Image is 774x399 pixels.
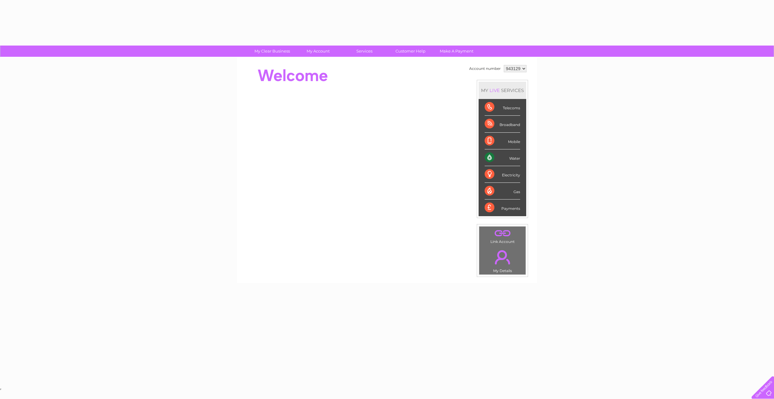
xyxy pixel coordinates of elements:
[479,245,526,275] td: My Details
[485,199,520,216] div: Payments
[293,46,343,57] a: My Account
[485,149,520,166] div: Water
[468,63,502,74] td: Account number
[339,46,389,57] a: Services
[481,247,524,268] a: .
[432,46,482,57] a: Make A Payment
[485,116,520,132] div: Broadband
[479,226,526,245] td: Link Account
[485,99,520,116] div: Telecoms
[485,166,520,183] div: Electricity
[479,82,526,99] div: MY SERVICES
[481,228,524,239] a: .
[488,87,501,93] div: LIVE
[485,133,520,149] div: Mobile
[485,183,520,199] div: Gas
[385,46,436,57] a: Customer Help
[247,46,297,57] a: My Clear Business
